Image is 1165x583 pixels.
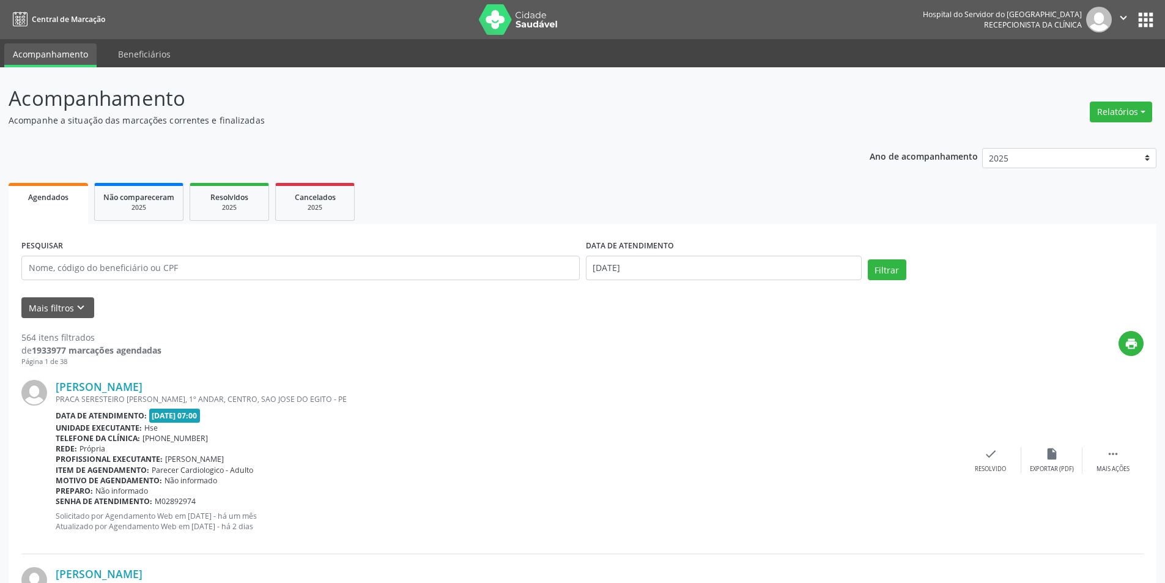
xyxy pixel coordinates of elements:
button: print [1119,331,1144,356]
button:  [1112,7,1135,32]
label: PESQUISAR [21,237,63,256]
span: [PERSON_NAME] [165,454,224,464]
span: Não informado [165,475,217,486]
b: Item de agendamento: [56,465,149,475]
img: img [21,380,47,406]
div: Exportar (PDF) [1030,465,1074,473]
span: Agendados [28,192,68,202]
p: Ano de acompanhamento [870,148,978,163]
b: Data de atendimento: [56,410,147,421]
span: Resolvidos [210,192,248,202]
i: insert_drive_file [1045,447,1059,461]
div: 2025 [103,203,174,212]
div: Hospital do Servidor do [GEOGRAPHIC_DATA] [923,9,1082,20]
b: Motivo de agendamento: [56,475,162,486]
i: keyboard_arrow_down [74,301,87,314]
div: 2025 [199,203,260,212]
i: print [1125,337,1138,351]
b: Rede: [56,444,77,454]
input: Nome, código do beneficiário ou CPF [21,256,580,280]
img: img [1086,7,1112,32]
span: Não informado [95,486,148,496]
span: Não compareceram [103,192,174,202]
span: Hse [144,423,158,433]
div: de [21,344,161,357]
button: Mais filtroskeyboard_arrow_down [21,297,94,319]
div: PRACA SERESTEIRO [PERSON_NAME], 1º ANDAR, CENTRO, SAO JOSE DO EGITO - PE [56,394,960,404]
i: check [984,447,997,461]
span: M02892974 [155,496,196,507]
b: Profissional executante: [56,454,163,464]
label: DATA DE ATENDIMENTO [586,237,674,256]
button: Relatórios [1090,102,1152,122]
a: Acompanhamento [4,43,97,67]
div: Mais ações [1097,465,1130,473]
button: Filtrar [868,259,906,280]
b: Senha de atendimento: [56,496,152,507]
b: Preparo: [56,486,93,496]
a: [PERSON_NAME] [56,380,142,393]
strong: 1933977 marcações agendadas [32,344,161,356]
i:  [1117,11,1130,24]
b: Telefone da clínica: [56,433,140,444]
b: Unidade executante: [56,423,142,433]
input: Selecione um intervalo [586,256,862,280]
span: [PHONE_NUMBER] [142,433,208,444]
div: 2025 [284,203,346,212]
span: Recepcionista da clínica [984,20,1082,30]
a: Beneficiários [109,43,179,65]
span: Cancelados [295,192,336,202]
p: Acompanhe a situação das marcações correntes e finalizadas [9,114,812,127]
a: Central de Marcação [9,9,105,29]
p: Solicitado por Agendamento Web em [DATE] - há um mês Atualizado por Agendamento Web em [DATE] - h... [56,511,960,532]
span: Própria [80,444,105,454]
a: [PERSON_NAME] [56,567,142,581]
span: [DATE] 07:00 [149,409,201,423]
span: Central de Marcação [32,14,105,24]
i:  [1106,447,1120,461]
button: apps [1135,9,1156,31]
div: Resolvido [975,465,1006,473]
div: 564 itens filtrados [21,331,161,344]
div: Página 1 de 38 [21,357,161,367]
span: Parecer Cardiologico - Adulto [152,465,253,475]
p: Acompanhamento [9,83,812,114]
